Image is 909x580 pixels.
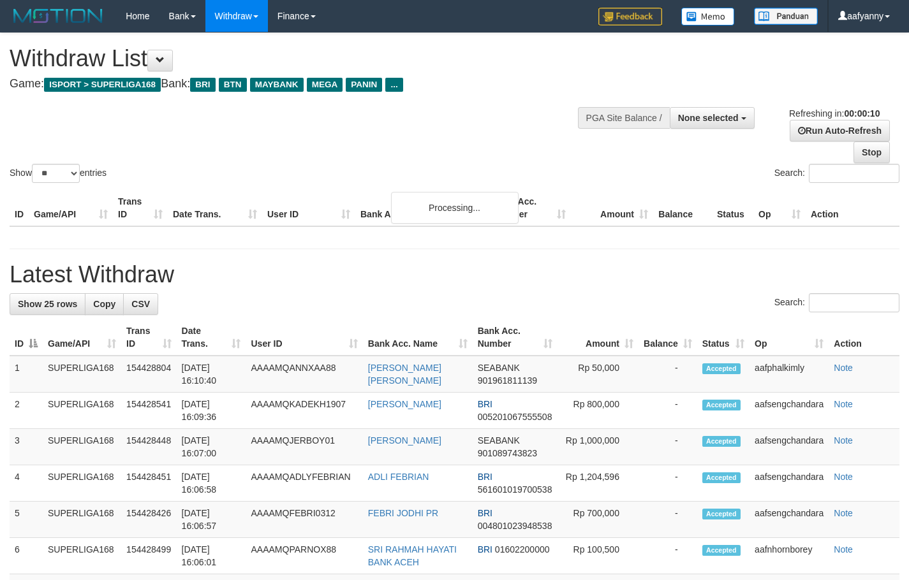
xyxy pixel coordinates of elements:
[43,502,121,538] td: SUPERLIGA168
[478,412,552,422] span: Copy 005201067555508 to clipboard
[753,190,806,226] th: Op
[177,393,246,429] td: [DATE] 16:09:36
[639,393,697,429] td: -
[307,78,343,92] span: MEGA
[177,465,246,502] td: [DATE] 16:06:58
[121,502,177,538] td: 154428426
[478,544,492,555] span: BRI
[702,472,741,483] span: Accepted
[558,429,638,465] td: Rp 1,000,000
[495,544,550,555] span: Copy 01602200000 to clipboard
[809,164,899,183] input: Search:
[368,399,441,409] a: [PERSON_NAME]
[844,108,880,119] strong: 00:00:10
[478,472,492,482] span: BRI
[121,538,177,574] td: 154428499
[750,502,829,538] td: aafsengchandara
[697,319,750,356] th: Status: activate to sort column ascending
[678,113,739,123] span: None selected
[385,78,403,92] span: ...
[168,190,262,226] th: Date Trans.
[391,192,519,224] div: Processing...
[598,8,662,25] img: Feedback.jpg
[774,293,899,312] label: Search:
[478,448,537,458] span: Copy 901089743823 to clipboard
[85,293,124,315] a: Copy
[790,120,890,141] a: Run Auto-Refresh
[93,299,115,309] span: Copy
[558,393,638,429] td: Rp 800,000
[368,435,441,446] a: [PERSON_NAME]
[43,429,121,465] td: SUPERLIGA168
[10,293,85,315] a: Show 25 rows
[478,508,492,518] span: BRI
[363,319,473,356] th: Bank Acc. Name: activate to sort column ascending
[121,356,177,393] td: 154428804
[639,502,697,538] td: -
[750,429,829,465] td: aafsengchandara
[246,465,362,502] td: AAAAMQADLYFEBRIAN
[754,8,818,25] img: panduan.png
[834,435,853,446] a: Note
[10,6,107,25] img: MOTION_logo.png
[177,502,246,538] td: [DATE] 16:06:57
[558,465,638,502] td: Rp 1,204,596
[750,538,829,574] td: aafnhornborey
[43,356,121,393] td: SUPERLIGA168
[246,319,362,356] th: User ID: activate to sort column ascending
[473,319,558,356] th: Bank Acc. Number: activate to sort column ascending
[834,544,853,555] a: Note
[834,508,853,518] a: Note
[571,190,653,226] th: Amount
[10,190,29,226] th: ID
[10,393,43,429] td: 2
[653,190,712,226] th: Balance
[177,429,246,465] td: [DATE] 16:07:00
[478,521,552,531] span: Copy 004801023948538 to clipboard
[10,465,43,502] td: 4
[639,319,697,356] th: Balance: activate to sort column ascending
[789,108,880,119] span: Refreshing in:
[750,393,829,429] td: aafsengchandara
[558,319,638,356] th: Amount: activate to sort column ascending
[478,484,552,495] span: Copy 561601019700538 to clipboard
[712,190,753,226] th: Status
[489,190,571,226] th: Bank Acc. Number
[246,502,362,538] td: AAAAMQFEBRI0312
[10,46,593,71] h1: Withdraw List
[829,319,899,356] th: Action
[177,538,246,574] td: [DATE] 16:06:01
[10,262,899,287] h1: Latest Withdraw
[190,78,215,92] span: BRI
[219,78,247,92] span: BTN
[177,319,246,356] th: Date Trans.: activate to sort column ascending
[10,429,43,465] td: 3
[750,319,829,356] th: Op: activate to sort column ascending
[774,164,899,183] label: Search:
[246,429,362,465] td: AAAAMQJERBOY01
[10,164,107,183] label: Show entries
[44,78,161,92] span: ISPORT > SUPERLIGA168
[558,538,638,574] td: Rp 100,500
[43,538,121,574] td: SUPERLIGA168
[246,356,362,393] td: AAAAMQANNXAA88
[123,293,158,315] a: CSV
[750,356,829,393] td: aafphalkimly
[10,319,43,356] th: ID: activate to sort column descending
[806,190,899,226] th: Action
[702,509,741,519] span: Accepted
[702,363,741,374] span: Accepted
[177,356,246,393] td: [DATE] 16:10:40
[834,472,853,482] a: Note
[121,319,177,356] th: Trans ID: activate to sort column ascending
[702,436,741,447] span: Accepted
[18,299,77,309] span: Show 25 rows
[854,141,890,163] a: Stop
[702,545,741,556] span: Accepted
[639,538,697,574] td: -
[29,190,113,226] th: Game/API
[578,107,670,129] div: PGA Site Balance /
[246,393,362,429] td: AAAAMQKADEKH1907
[43,393,121,429] td: SUPERLIGA168
[368,472,429,482] a: ADLI FEBRIAN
